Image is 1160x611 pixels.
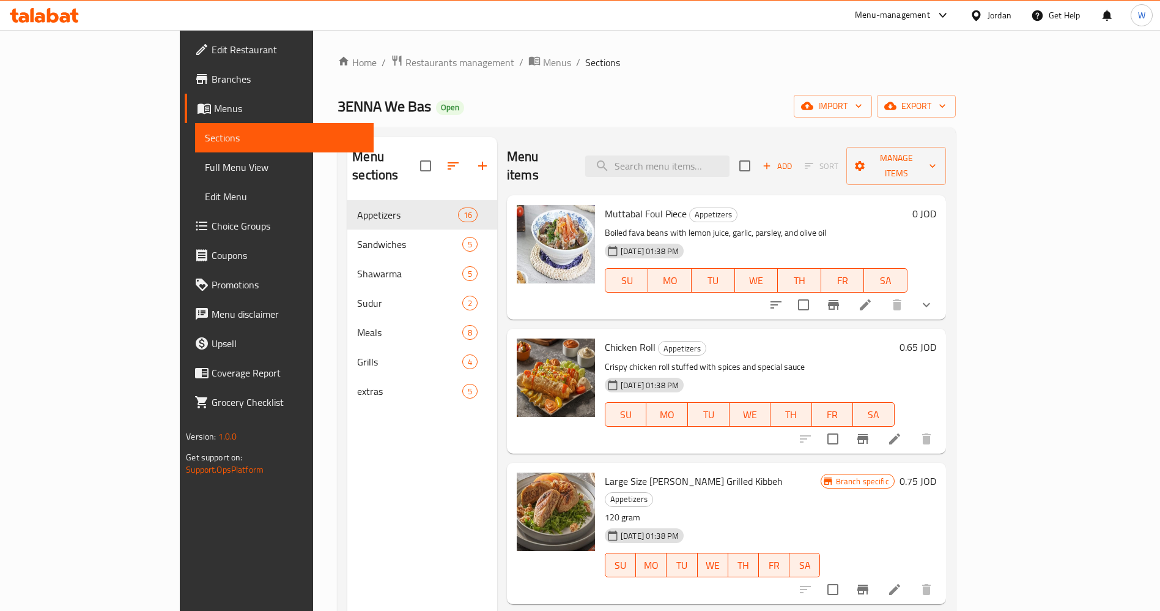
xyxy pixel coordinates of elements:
span: Sections [585,55,620,70]
span: SU [610,557,631,574]
img: Large Size Shami Grilled Kibbeh [517,473,595,551]
span: Restaurants management [405,55,514,70]
h6: 0.65 JOD [900,339,936,356]
span: Select to update [791,292,816,318]
div: Sandwiches5 [347,230,497,259]
div: Appetizers [658,341,706,356]
div: items [462,266,478,281]
span: Sandwiches [357,237,462,252]
button: delete [912,575,941,604]
li: / [382,55,386,70]
button: Branch-specific-item [819,290,848,320]
a: Edit Menu [195,182,374,211]
span: Edit Restaurant [212,42,364,57]
div: Appetizers16 [347,200,497,230]
button: MO [648,268,692,293]
button: SA [789,553,820,577]
div: items [462,384,478,399]
span: Select section [732,153,758,179]
span: Appetizers [659,342,706,356]
nav: Menu sections [347,195,497,411]
span: Edit Menu [205,189,364,204]
div: extras5 [347,377,497,406]
button: TH [770,402,812,427]
span: SA [869,272,903,290]
a: Menus [528,54,571,70]
button: SU [605,402,646,427]
span: [DATE] 01:38 PM [616,380,684,391]
span: 5 [463,239,477,250]
button: delete [882,290,912,320]
span: 5 [463,386,477,397]
a: Coupons [185,241,374,270]
a: Branches [185,64,374,94]
h6: 0.75 JOD [900,473,936,490]
div: Appetizers [357,208,457,222]
span: Select all sections [413,153,438,179]
button: Branch-specific-item [848,424,877,454]
p: Crispy chicken roll stuffed with spices and special sauce [605,359,895,375]
span: Choice Groups [212,219,364,233]
div: items [462,296,478,310]
span: FR [826,272,860,290]
input: search [585,156,730,177]
div: Sudur2 [347,288,497,318]
div: Appetizers [605,492,653,507]
a: Promotions [185,270,374,299]
a: Menus [185,94,374,123]
span: Promotions [212,277,364,292]
img: Muttabal Foul Piece [517,205,595,283]
h6: 0 JOD [912,205,936,222]
button: FR [759,553,789,577]
div: items [462,325,478,340]
span: WE [703,557,723,574]
button: MO [636,553,667,577]
span: SA [858,406,890,424]
a: Edit menu item [887,432,902,446]
span: 1.0.0 [218,429,237,444]
div: items [462,354,478,369]
span: Branches [212,72,364,86]
span: TH [775,406,807,424]
span: Select to update [820,577,846,602]
button: sort-choices [761,290,791,320]
button: WE [735,268,778,293]
span: Full Menu View [205,160,364,174]
nav: breadcrumb [338,54,955,70]
a: Support.OpsPlatform [186,462,264,478]
span: Large Size [PERSON_NAME] Grilled Kibbeh [605,472,783,490]
span: TH [783,272,816,290]
span: W [1138,9,1145,22]
span: 5 [463,268,477,280]
span: MO [641,557,662,574]
svg: Show Choices [919,298,934,312]
span: extras [357,384,462,399]
div: Appetizers [689,208,737,222]
button: MO [646,402,688,427]
span: Menu disclaimer [212,307,364,321]
div: Shawarma [357,266,462,281]
button: FR [812,402,854,427]
button: WE [730,402,771,427]
span: SU [610,406,641,424]
span: Select to update [820,426,846,452]
span: Sudur [357,296,462,310]
span: FR [764,557,785,574]
button: FR [821,268,865,293]
span: 4 [463,356,477,368]
span: Sort sections [438,151,468,181]
span: [DATE] 01:38 PM [616,246,684,257]
a: Upsell [185,329,374,358]
button: TU [667,553,697,577]
button: WE [698,553,728,577]
span: SU [610,272,643,290]
span: TU [696,272,730,290]
button: TU [688,402,730,427]
button: SU [605,553,636,577]
span: 3ENNA We Bas [338,92,431,120]
span: Meals [357,325,462,340]
span: Menus [214,101,364,116]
